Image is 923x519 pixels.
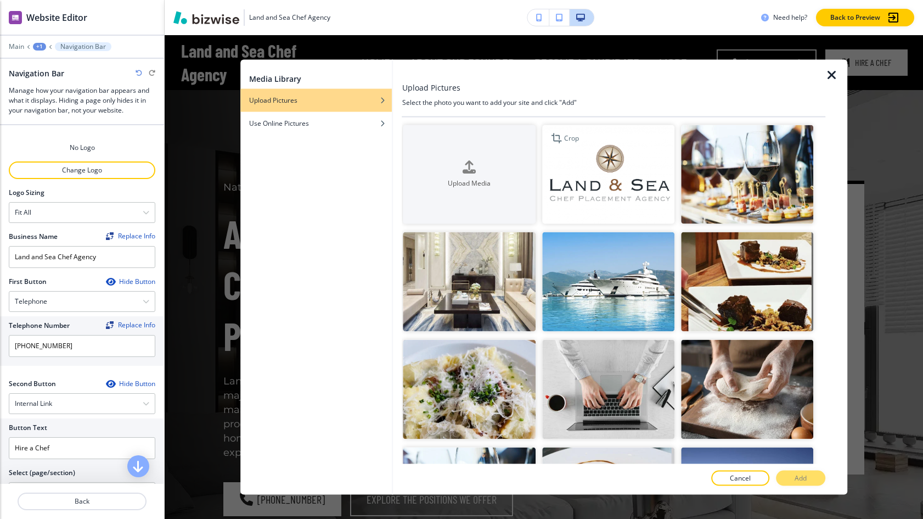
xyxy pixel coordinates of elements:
[9,335,155,357] input: Ex. 561-222-1111
[249,118,309,128] h4: Use Online Pictures
[9,232,58,242] h2: Business Name
[9,86,155,115] h3: Manage how your navigation bar appears and what it displays. Hiding a page only hides it in your ...
[547,129,583,147] div: Crop
[19,496,145,506] p: Back
[106,321,155,330] span: Find and replace this information across Bizwise
[730,473,751,483] p: Cancel
[9,423,47,433] h2: Button Text
[9,483,143,502] input: Manual Input
[106,321,155,329] div: Replace Info
[9,161,155,179] button: Change Logo
[106,277,155,286] button: Hide Button
[9,321,70,331] h2: Telephone Number
[403,178,536,188] h4: Upload Media
[402,81,460,93] h3: Upload Pictures
[816,9,914,26] button: Back to Preview
[26,11,87,24] h2: Website Editor
[106,321,114,329] img: Replace
[9,468,75,478] h2: Select (page/section)
[402,97,825,107] h4: Select the photo you want to add your site and click "Add"
[773,13,807,23] h3: Need help?
[9,188,44,198] h2: Logo Sizing
[9,11,22,24] img: editor icon
[9,68,64,79] h2: Navigation Bar
[70,143,95,153] h4: No Logo
[173,9,330,26] button: Land and Sea Chef Agency
[15,297,47,306] h4: Telephone
[403,125,536,224] button: Upload Media
[249,95,297,105] h4: Upload Pictures
[10,165,154,175] p: Change Logo
[173,11,239,24] img: Bizwise Logo
[106,232,155,240] div: Replace Info
[106,380,155,388] button: Hide Button
[830,13,880,23] p: Back to Preview
[564,133,579,143] p: Crop
[106,232,155,241] span: Find and replace this information across Bizwise
[240,111,392,135] button: Use Online Pictures
[9,43,24,51] button: Main
[711,471,769,486] button: Cancel
[240,88,392,111] button: Upload Pictures
[106,232,155,240] button: ReplaceReplace Info
[15,399,52,409] h4: Internal Link
[9,277,47,287] h2: First Button
[55,42,111,51] button: Navigation Bar
[249,13,330,23] h3: Land and Sea Chef Agency
[249,72,301,84] h2: Media Library
[60,43,106,51] p: Navigation Bar
[18,493,147,510] button: Back
[106,321,155,329] button: ReplaceReplace Info
[9,379,56,389] h2: Second Button
[106,232,114,240] img: Replace
[33,43,46,51] button: +1
[15,208,31,217] h4: Fit all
